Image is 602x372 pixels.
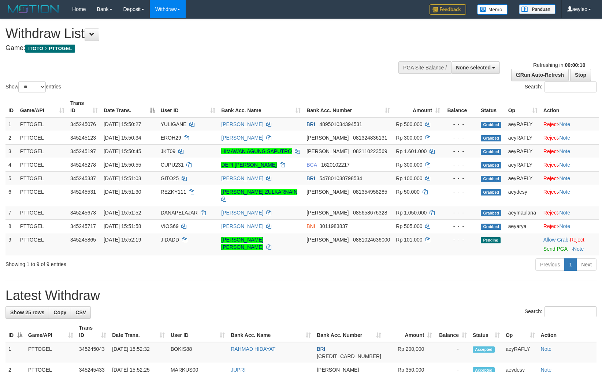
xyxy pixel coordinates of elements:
div: - - - [446,175,475,182]
a: [PERSON_NAME] [221,223,263,229]
td: Rp 200,000 [384,342,435,363]
a: Note [573,246,584,252]
td: PTTOGEL [17,171,67,185]
a: [PERSON_NAME] [221,121,263,127]
span: Rp 500.000 [396,121,422,127]
th: Date Trans.: activate to sort column ascending [109,321,168,342]
span: Copy 081354958285 to clipboard [353,189,387,195]
span: Copy 1620102217 to clipboard [321,162,350,168]
span: [DATE] 15:52:19 [104,237,141,243]
td: aeyRAFLY [505,158,540,171]
span: 345245076 [70,121,96,127]
a: Note [559,175,570,181]
td: · [540,131,599,144]
span: [DATE] 15:50:27 [104,121,141,127]
td: · [540,144,599,158]
div: - - - [446,209,475,216]
span: Copy 082110223569 to clipboard [353,148,387,154]
div: - - - [446,134,475,141]
th: ID [5,96,17,117]
div: PGA Site Balance / [398,61,451,74]
span: Grabbed [481,149,501,155]
th: Trans ID: activate to sort column ascending [76,321,109,342]
a: Stop [570,69,591,81]
a: Reject [543,223,558,229]
a: Show 25 rows [5,306,49,319]
span: [DATE] 15:50:45 [104,148,141,154]
td: · [540,219,599,233]
th: Action [540,96,599,117]
th: Op: activate to sort column ascending [505,96,540,117]
td: · [540,233,599,255]
span: Copy 3011983837 to clipboard [319,223,348,229]
th: ID: activate to sort column descending [5,321,25,342]
a: Reject [543,189,558,195]
div: - - - [446,148,475,155]
td: 3 [5,144,17,158]
a: Reject [543,210,558,216]
span: REZKY111 [161,189,186,195]
td: 1 [5,342,25,363]
h1: Latest Withdraw [5,288,597,303]
th: Amount: activate to sort column ascending [393,96,443,117]
span: BCA [306,162,317,168]
th: Balance [443,96,478,117]
a: DEPI [PERSON_NAME] [221,162,277,168]
th: User ID: activate to sort column ascending [168,321,228,342]
span: [DATE] 15:51:58 [104,223,141,229]
a: [PERSON_NAME] ZULKARNAIN [221,189,297,195]
span: JIDADD [161,237,179,243]
a: Note [559,162,570,168]
span: [PERSON_NAME] [306,135,349,141]
td: PTTOGEL [17,219,67,233]
th: Date Trans.: activate to sort column descending [101,96,158,117]
td: aeyRAFLY [505,144,540,158]
span: [DATE] 15:50:55 [104,162,141,168]
td: aeyRAFLY [505,171,540,185]
span: · [543,237,570,243]
span: Grabbed [481,122,501,128]
a: Send PGA [543,246,567,252]
a: Copy [49,306,71,319]
span: VIOS69 [161,223,179,229]
td: PTTOGEL [17,158,67,171]
td: 8 [5,219,17,233]
span: Grabbed [481,135,501,141]
td: 4 [5,158,17,171]
span: [PERSON_NAME] [306,210,349,216]
a: [PERSON_NAME] [PERSON_NAME] [221,237,263,250]
div: - - - [446,236,475,243]
button: None selected [451,61,500,74]
td: 345245043 [76,342,109,363]
td: PTTOGEL [17,117,67,131]
select: Showentries [18,81,46,92]
span: 345245337 [70,175,96,181]
th: Bank Acc. Name: activate to sort column ascending [228,321,314,342]
td: 9 [5,233,17,255]
h1: Withdraw List [5,26,394,41]
a: [PERSON_NAME] [221,135,263,141]
span: BRI [306,175,315,181]
th: Bank Acc. Number: activate to sort column ascending [304,96,393,117]
span: Copy 085658676328 to clipboard [353,210,387,216]
td: aeymaulana [505,206,540,219]
a: Note [559,121,570,127]
span: [DATE] 15:51:52 [104,210,141,216]
input: Search: [545,81,597,92]
td: · [540,206,599,219]
img: MOTION_logo.png [5,4,61,15]
a: 1 [564,258,577,271]
span: Rp 101.000 [396,237,422,243]
label: Show entries [5,81,61,92]
span: CUPU231 [161,162,184,168]
img: Button%20Memo.svg [477,4,508,15]
span: 345245197 [70,148,96,154]
th: Balance: activate to sort column ascending [435,321,470,342]
td: aeydesy [505,185,540,206]
td: aeyRAFLY [503,342,538,363]
a: Note [559,210,570,216]
span: [DATE] 15:51:03 [104,175,141,181]
td: · [540,171,599,185]
span: 345245717 [70,223,96,229]
td: - [435,342,470,363]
